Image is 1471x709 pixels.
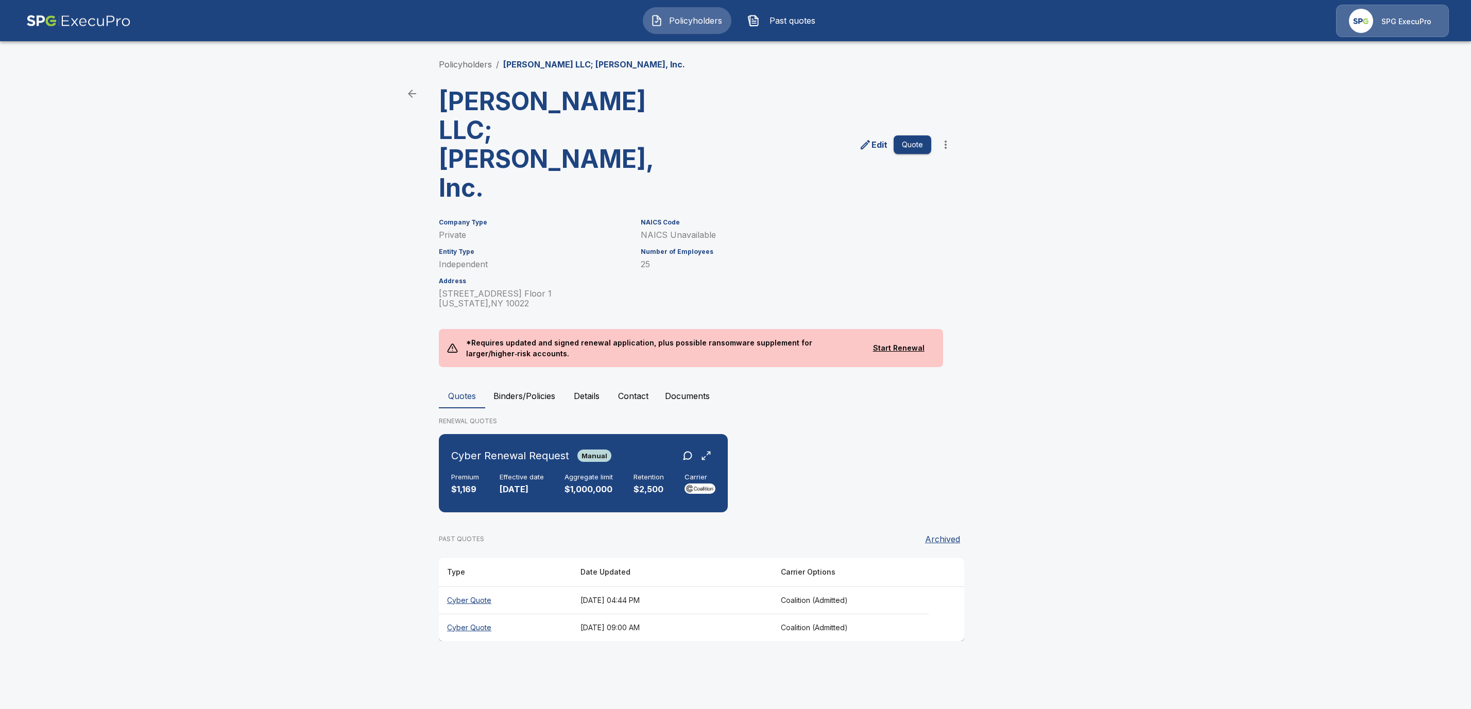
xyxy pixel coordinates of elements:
[26,5,131,37] img: AA Logo
[894,135,931,154] button: Quote
[747,14,760,27] img: Past quotes Icon
[773,558,929,587] th: Carrier Options
[921,529,964,549] button: Archived
[773,586,929,614] th: Coalition (Admitted)
[577,452,611,460] span: Manual
[563,384,610,408] button: Details
[451,447,569,464] h6: Cyber Renewal Request
[572,558,773,587] th: Date Updated
[439,384,1032,408] div: policyholder tabs
[439,230,628,240] p: Private
[451,483,479,495] p: $1,169
[1381,16,1431,27] p: SPG ExecuPro
[641,260,931,269] p: 25
[439,558,964,641] table: responsive table
[651,14,663,27] img: Policyholders Icon
[458,329,862,367] p: *Requires updated and signed renewal application, plus possible ransomware supplement for larger/...
[871,139,887,151] p: Edit
[503,58,685,71] p: [PERSON_NAME] LLC; [PERSON_NAME], Inc.
[451,473,479,481] h6: Premium
[439,59,492,70] a: Policyholders
[496,58,499,71] li: /
[439,558,572,587] th: Type
[565,483,613,495] p: $1,000,000
[641,248,931,255] h6: Number of Employees
[773,614,929,641] th: Coalition (Admitted)
[641,230,931,240] p: NAICS Unavailable
[439,586,572,614] th: Cyber Quote
[439,278,628,285] h6: Address
[857,136,890,153] a: edit
[565,473,613,481] h6: Aggregate limit
[402,83,422,104] a: back
[439,58,685,71] nav: breadcrumb
[439,219,628,226] h6: Company Type
[667,14,724,27] span: Policyholders
[634,473,664,481] h6: Retention
[634,483,664,495] p: $2,500
[439,87,693,202] h3: [PERSON_NAME] LLC; [PERSON_NAME], Inc.
[439,248,628,255] h6: Entity Type
[439,614,572,641] th: Cyber Quote
[764,14,820,27] span: Past quotes
[439,384,485,408] button: Quotes
[1336,5,1449,37] a: Agency IconSPG ExecuPro
[610,384,657,408] button: Contact
[500,473,544,481] h6: Effective date
[641,219,931,226] h6: NAICS Code
[485,384,563,408] button: Binders/Policies
[1349,9,1373,33] img: Agency Icon
[439,260,628,269] p: Independent
[740,7,828,34] button: Past quotes IconPast quotes
[500,483,544,495] p: [DATE]
[439,417,1032,426] p: RENEWAL QUOTES
[685,483,715,494] img: Carrier
[935,134,956,155] button: more
[862,339,935,358] button: Start Renewal
[572,586,773,614] th: [DATE] 04:44 PM
[685,473,715,481] h6: Carrier
[572,614,773,641] th: [DATE] 09:00 AM
[439,534,484,544] p: PAST QUOTES
[657,384,718,408] button: Documents
[643,7,731,34] button: Policyholders IconPolicyholders
[439,289,628,308] p: [STREET_ADDRESS] Floor 1 [US_STATE] , NY 10022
